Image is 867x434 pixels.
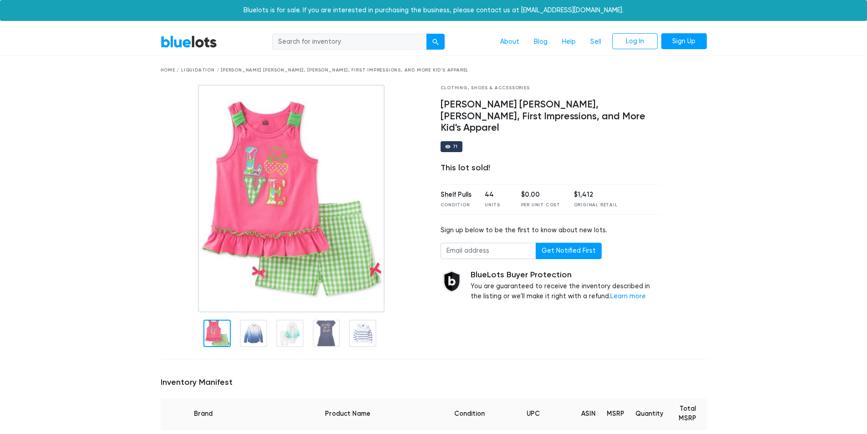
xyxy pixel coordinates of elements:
img: 0d3da9c2-98bf-4612-8eab-820a953fb2aa-1556284189.jpg [198,85,385,312]
div: Home / Liquidation / [PERSON_NAME] [PERSON_NAME], [PERSON_NAME], First Impressions, and More Kid'... [161,67,707,74]
a: Sell [583,33,608,51]
div: Sign up below to be the first to know about new lots. [441,225,660,235]
div: $1,412 [574,190,618,200]
div: Clothing, Shoes & Accessories [441,85,660,92]
th: Total MSRP [669,398,707,429]
th: ASIN [576,398,601,429]
th: Condition [449,398,491,429]
div: Original Retail [574,202,618,209]
th: Quantity [630,398,669,429]
h5: Inventory Manifest [161,378,707,388]
div: 44 [485,190,507,200]
a: BlueLots [161,35,217,48]
a: Log In [612,33,658,50]
a: Sign Up [661,33,707,50]
input: Email address [441,243,536,259]
th: UPC [491,398,576,429]
th: Brand [161,398,247,429]
div: Shelf Pulls [441,190,472,200]
h4: [PERSON_NAME] [PERSON_NAME], [PERSON_NAME], First Impressions, and More Kid's Apparel [441,99,660,134]
div: 71 [453,144,458,149]
button: Get Notified First [536,243,602,259]
a: Blog [527,33,555,51]
img: buyer_protection_shield-3b65640a83011c7d3ede35a8e5a80bfdfaa6a97447f0071c1475b91a4b0b3d01.png [441,270,463,293]
a: Help [555,33,583,51]
a: About [493,33,527,51]
div: Per Unit Cost [521,202,560,209]
th: MSRP [601,398,630,429]
th: Product Name [246,398,449,429]
a: Learn more [610,292,646,300]
div: $0.00 [521,190,560,200]
div: Units [485,202,507,209]
div: Condition [441,202,472,209]
h5: BlueLots Buyer Protection [471,270,660,280]
div: This lot sold! [441,163,660,173]
input: Search for inventory [272,34,427,50]
div: You are guaranteed to receive the inventory described in the listing or we'll make it right with ... [471,270,660,301]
